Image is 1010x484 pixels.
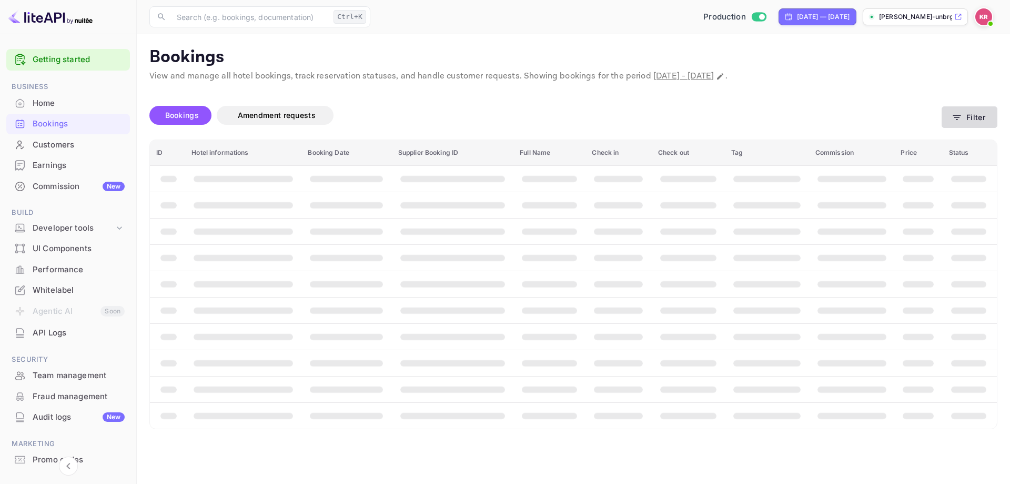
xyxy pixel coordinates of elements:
[238,111,316,120] span: Amendment requests
[715,71,725,82] button: Change date range
[103,182,125,191] div: New
[149,70,997,83] p: View and manage all hotel bookings, track reservation statuses, and handle customer requests. Sho...
[6,93,130,113] a: Home
[150,140,997,429] table: booking table
[59,457,78,476] button: Collapse navigation
[879,12,952,22] p: [PERSON_NAME]-unbrg.[PERSON_NAME]...
[653,71,714,82] span: [DATE] - [DATE]
[6,239,130,259] div: UI Components
[585,140,651,166] th: Check in
[6,354,130,366] span: Security
[33,181,125,193] div: Commission
[6,366,130,386] div: Team management
[6,366,130,385] a: Team management
[6,81,130,93] span: Business
[33,284,125,297] div: Whitelabel
[943,140,997,166] th: Status
[149,106,942,125] div: account-settings tabs
[6,114,130,134] div: Bookings
[6,407,130,427] a: Audit logsNew
[392,140,513,166] th: Supplier Booking ID
[513,140,585,166] th: Full Name
[6,387,130,407] div: Fraud management
[6,260,130,280] div: Performance
[33,454,125,466] div: Promo codes
[6,280,130,300] a: Whitelabel
[33,139,125,151] div: Customers
[33,411,125,423] div: Audit logs
[6,323,130,343] div: API Logs
[6,114,130,133] a: Bookings
[6,219,130,238] div: Developer tools
[334,10,366,24] div: Ctrl+K
[170,6,329,27] input: Search (e.g. bookings, documentation)
[33,160,125,172] div: Earnings
[809,140,895,166] th: Commission
[703,11,746,23] span: Production
[6,135,130,154] a: Customers
[6,438,130,450] span: Marketing
[33,264,125,276] div: Performance
[797,12,850,22] div: [DATE] — [DATE]
[699,11,770,23] div: Switch to Sandbox mode
[33,243,125,255] div: UI Components
[8,8,93,25] img: LiteAPI logo
[150,140,185,166] th: ID
[165,111,199,120] span: Bookings
[725,140,809,166] th: Tag
[6,49,130,71] div: Getting started
[6,176,130,196] a: CommissionNew
[301,140,391,166] th: Booking Date
[6,407,130,428] div: Audit logsNew
[33,97,125,110] div: Home
[6,207,130,219] span: Build
[33,222,114,234] div: Developer tools
[942,106,997,128] button: Filter
[33,118,125,130] div: Bookings
[33,370,125,382] div: Team management
[149,47,997,68] p: Bookings
[6,450,130,469] a: Promo codes
[6,280,130,301] div: Whitelabel
[894,140,942,166] th: Price
[6,239,130,258] a: UI Components
[6,260,130,279] a: Performance
[6,135,130,155] div: Customers
[975,8,992,25] img: Kobus Roux
[6,93,130,114] div: Home
[6,450,130,470] div: Promo codes
[103,412,125,422] div: New
[6,155,130,176] div: Earnings
[185,140,301,166] th: Hotel informations
[652,140,725,166] th: Check out
[6,155,130,175] a: Earnings
[6,323,130,342] a: API Logs
[6,176,130,197] div: CommissionNew
[33,327,125,339] div: API Logs
[33,391,125,403] div: Fraud management
[6,387,130,406] a: Fraud management
[33,54,125,66] a: Getting started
